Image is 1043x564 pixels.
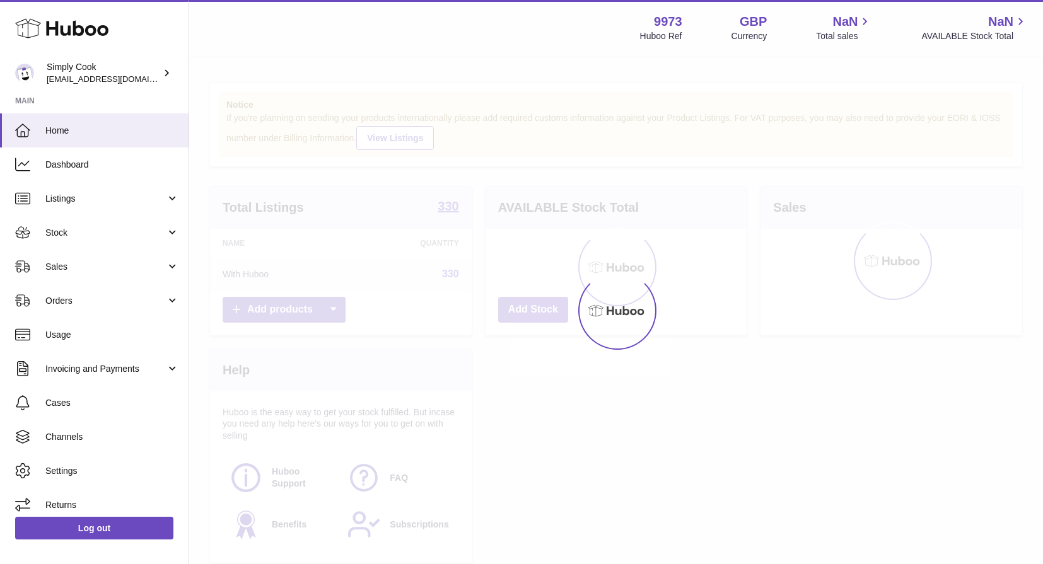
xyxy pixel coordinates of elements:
span: NaN [988,13,1013,30]
a: NaN Total sales [816,13,872,42]
span: Returns [45,499,179,511]
span: Settings [45,465,179,477]
strong: 9973 [654,13,682,30]
img: tech@simplycook.com [15,64,34,83]
strong: GBP [740,13,767,30]
span: Orders [45,295,166,307]
a: Log out [15,517,173,539]
div: Currency [731,30,767,42]
span: Total sales [816,30,872,42]
span: Home [45,125,179,137]
span: Sales [45,261,166,273]
span: Listings [45,193,166,205]
span: Usage [45,329,179,341]
span: NaN [832,13,858,30]
span: Stock [45,227,166,239]
a: NaN AVAILABLE Stock Total [921,13,1028,42]
span: AVAILABLE Stock Total [921,30,1028,42]
span: Channels [45,431,179,443]
span: Invoicing and Payments [45,363,166,375]
div: Simply Cook [47,61,160,85]
span: [EMAIL_ADDRESS][DOMAIN_NAME] [47,74,185,84]
div: Huboo Ref [640,30,682,42]
span: Dashboard [45,159,179,171]
span: Cases [45,397,179,409]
